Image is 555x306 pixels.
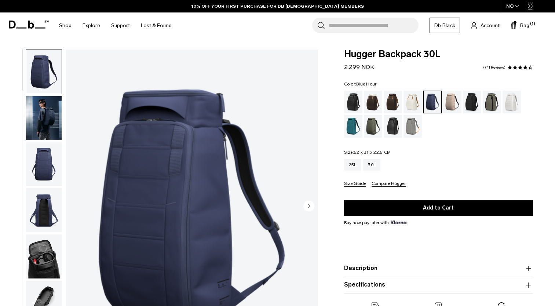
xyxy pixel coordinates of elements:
a: Blue Hour [423,91,442,113]
span: 2.299 NOK [344,63,374,70]
img: Hugger Backpack 30L Blue Hour [26,234,62,278]
a: Sand Grey [404,115,422,138]
legend: Color: [344,82,377,86]
span: Hugger Backpack 30L [344,50,533,59]
button: Bag (1) [511,21,529,30]
span: Bag [520,22,529,29]
a: Lost & Found [141,12,172,39]
button: Hugger Backpack 30L Blue Hour [26,96,62,141]
nav: Main Navigation [54,12,177,39]
a: Black Out [344,91,362,113]
a: Shop [59,12,72,39]
button: Next slide [303,200,314,213]
a: Support [111,12,130,39]
a: Fogbow Beige [443,91,461,113]
a: Account [471,21,500,30]
span: (1) [530,21,535,27]
img: Hugger Backpack 30L Blue Hour [26,188,62,232]
img: Hugger Backpack 30L Blue Hour [26,96,62,140]
a: Midnight Teal [344,115,362,138]
a: 25L [344,159,361,171]
img: Hugger Backpack 30L Blue Hour [26,50,62,94]
a: 741 reviews [483,66,505,69]
button: Add to Cart [344,200,533,216]
span: Buy now pay later with [344,219,406,226]
a: 10% OFF YOUR FIRST PURCHASE FOR DB [DEMOGRAPHIC_DATA] MEMBERS [191,3,364,10]
a: Espresso [384,91,402,113]
span: Account [481,22,500,29]
a: Forest Green [483,91,501,113]
a: Charcoal Grey [463,91,481,113]
button: Hugger Backpack 30L Blue Hour [26,188,62,233]
button: Specifications [344,281,533,289]
a: Moss Green [364,115,382,138]
a: Clean Slate [503,91,521,113]
button: Description [344,264,533,273]
a: 30L [363,159,380,171]
img: Hugger Backpack 30L Blue Hour [26,142,62,186]
button: Hugger Backpack 30L Blue Hour [26,142,62,187]
a: Reflective Black [384,115,402,138]
img: {"height" => 20, "alt" => "Klarna"} [391,221,406,224]
a: Cappuccino [364,91,382,113]
a: Explore [83,12,100,39]
a: Oatmilk [404,91,422,113]
legend: Size: [344,150,391,154]
span: Blue Hour [356,81,376,87]
span: 52 x 31 x 22.5 CM [354,150,391,155]
button: Size Guide [344,181,366,187]
a: Db Black [430,18,460,33]
button: Compare Hugger [372,181,406,187]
